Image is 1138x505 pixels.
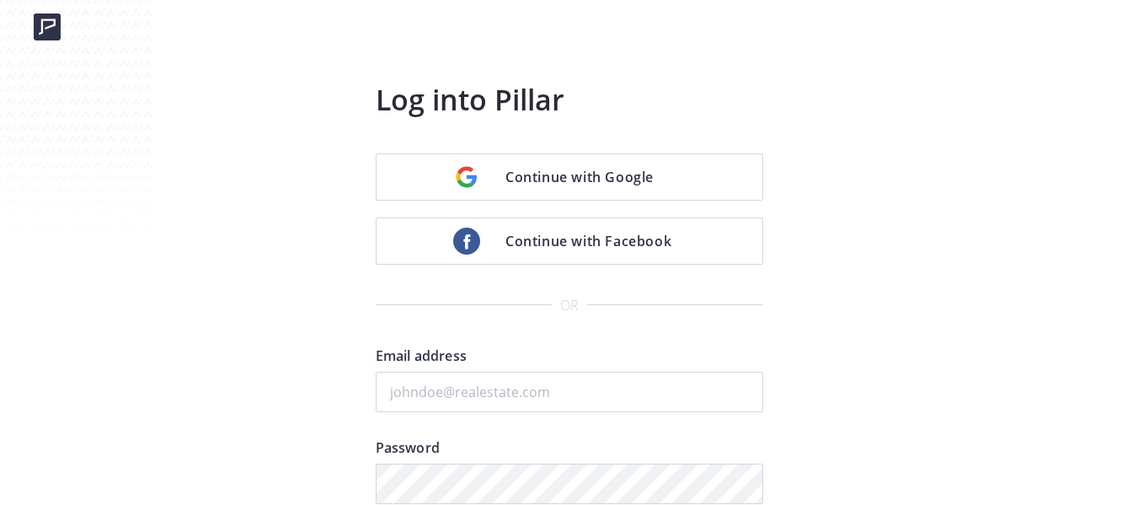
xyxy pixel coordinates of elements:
[376,438,763,464] label: Password
[376,218,763,265] a: Continue with Facebook
[376,153,763,201] a: Continue with Google
[552,287,587,323] span: or
[34,13,61,40] img: logo
[376,79,763,120] h3: Log into Pillar
[376,346,763,372] label: Email address
[376,372,763,412] input: johndoe@realestate.com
